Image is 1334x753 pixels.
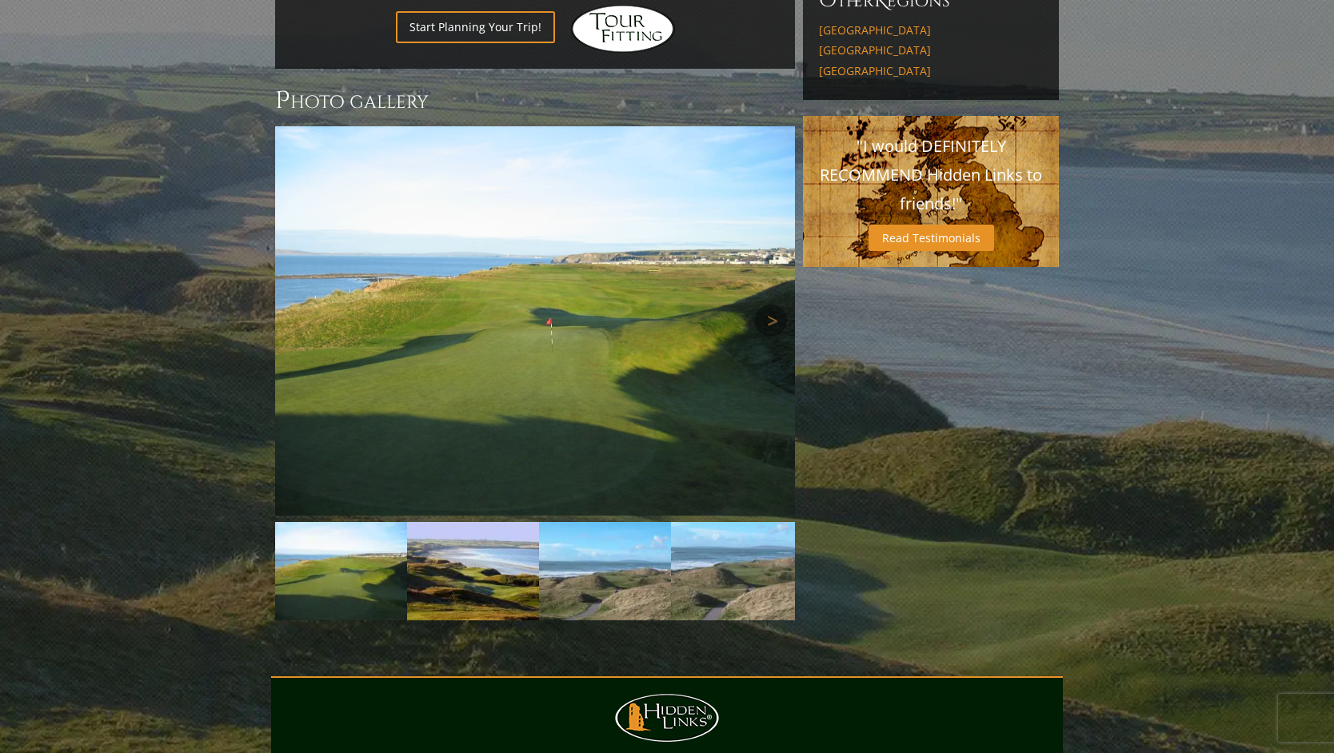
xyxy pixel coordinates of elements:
[819,23,1043,38] a: [GEOGRAPHIC_DATA]
[275,85,795,117] h3: Photo Gallery
[571,5,675,53] img: Hidden Links
[819,64,1043,78] a: [GEOGRAPHIC_DATA]
[869,225,994,251] a: Read Testimonials
[819,132,1043,218] p: "I would DEFINITELY RECOMMEND Hidden Links to friends!"
[396,11,555,42] a: Start Planning Your Trip!
[819,43,1043,58] a: [GEOGRAPHIC_DATA]
[755,305,787,337] a: Next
